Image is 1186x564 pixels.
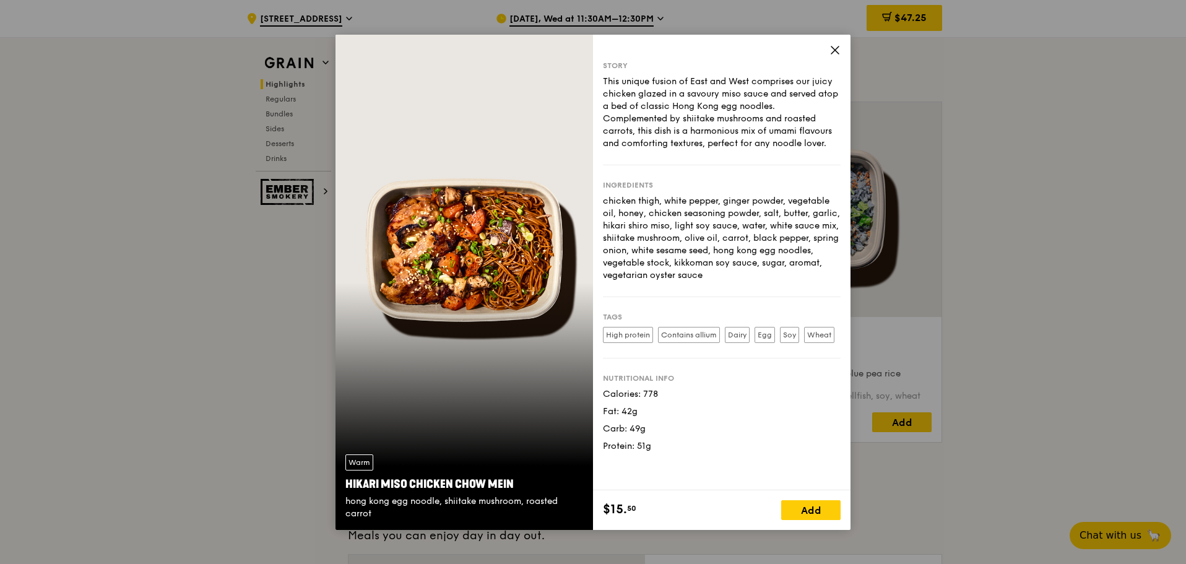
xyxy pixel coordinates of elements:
div: chicken thigh, white pepper, ginger powder, vegetable oil, honey, chicken seasoning powder, salt,... [603,195,841,282]
span: $15. [603,500,627,519]
div: Hikari Miso Chicken Chow Mein [345,475,583,493]
div: hong kong egg noodle, shiitake mushroom, roasted carrot [345,495,583,520]
div: Nutritional info [603,373,841,383]
div: Add [781,500,841,520]
label: Wheat [804,327,834,343]
div: Carb: 49g [603,423,841,435]
div: Calories: 778 [603,388,841,401]
div: Ingredients [603,180,841,190]
label: High protein [603,327,653,343]
label: Dairy [725,327,750,343]
div: This unique fusion of East and West comprises our juicy chicken glazed in a savoury miso sauce an... [603,76,841,150]
span: 50 [627,503,636,513]
label: Egg [755,327,775,343]
label: Contains allium [658,327,720,343]
div: Protein: 51g [603,440,841,453]
div: Tags [603,312,841,322]
div: Fat: 42g [603,406,841,418]
div: Warm [345,454,373,471]
label: Soy [780,327,799,343]
div: Story [603,61,841,71]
